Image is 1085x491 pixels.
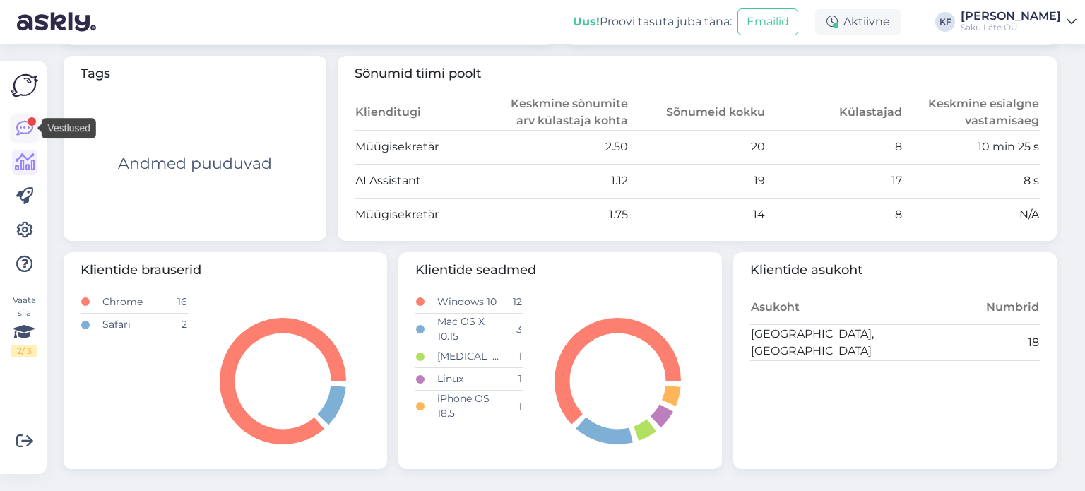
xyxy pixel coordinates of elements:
div: Andmed puuduvad [118,152,272,175]
td: [MEDICAL_DATA] [437,345,501,368]
td: 10 min 25 s [903,130,1040,164]
td: 17 [766,164,903,198]
td: Linux [437,368,501,391]
td: 12 [502,291,523,314]
td: 16 [167,291,188,314]
td: Windows 10 [437,291,501,314]
div: [PERSON_NAME] [961,11,1061,22]
th: Keskmine sõnumite arv külastaja kohta [492,95,629,131]
span: Tags [81,64,309,83]
td: Müügisekretär [355,198,492,232]
div: Vestlused [42,118,96,138]
th: Asukoht [750,291,895,325]
div: KF [935,12,955,32]
b: Uus! [573,15,600,28]
img: Askly Logo [11,72,38,99]
td: 1 [502,345,523,368]
td: Safari [102,314,166,336]
td: 8 [766,130,903,164]
td: Müügisekretär [355,130,492,164]
div: Proovi tasuta juba täna: [573,13,732,30]
th: Klienditugi [355,95,492,131]
td: N/A [903,198,1040,232]
span: Sõnumid tiimi poolt [355,64,1040,83]
th: Keskmine esialgne vastamisaeg [903,95,1040,131]
td: 8 s [903,164,1040,198]
div: 2 / 3 [11,345,37,357]
td: iPhone OS 18.5 [437,391,501,422]
td: 1 [502,391,523,422]
span: Klientide brauserid [81,261,370,280]
td: Mac OS X 10.15 [437,314,501,345]
td: 14 [629,198,766,232]
td: 3 [502,314,523,345]
td: 1 [502,368,523,391]
td: AI Assistant [355,164,492,198]
td: 19 [629,164,766,198]
td: 2 [167,314,188,336]
span: Klientide seadmed [415,261,705,280]
td: 1.12 [492,164,629,198]
button: Emailid [737,8,798,35]
th: Sõnumeid kokku [629,95,766,131]
td: 20 [629,130,766,164]
div: Saku Läte OÜ [961,22,1061,33]
td: 18 [895,325,1040,361]
th: Külastajad [766,95,903,131]
a: [PERSON_NAME]Saku Läte OÜ [961,11,1077,33]
td: 2.50 [492,130,629,164]
span: Klientide asukoht [750,261,1040,280]
td: [GEOGRAPHIC_DATA], [GEOGRAPHIC_DATA] [750,325,895,361]
div: Vaata siia [11,294,37,357]
div: Aktiivne [815,9,901,35]
td: 8 [766,198,903,232]
td: 1.75 [492,198,629,232]
td: Chrome [102,291,166,314]
th: Numbrid [895,291,1040,325]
